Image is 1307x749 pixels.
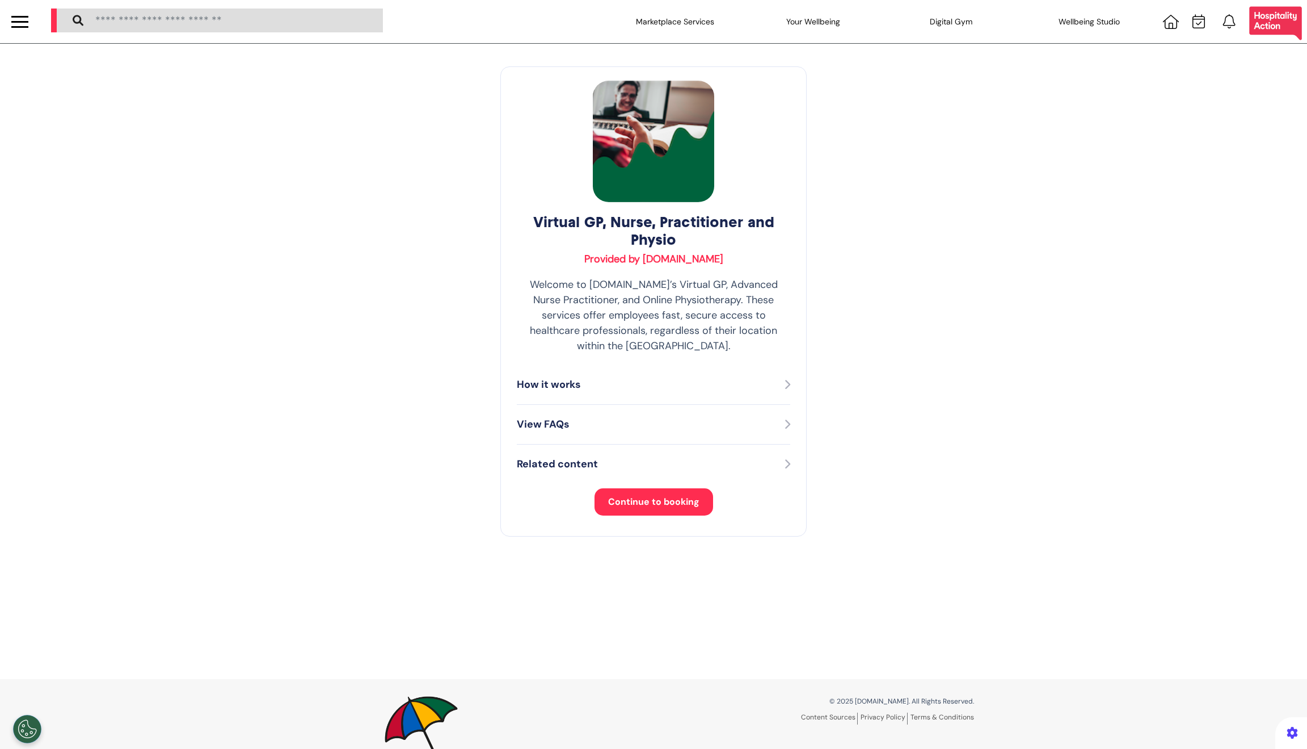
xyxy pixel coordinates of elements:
[757,6,870,37] div: Your Wellbeing
[517,277,790,354] p: Welcome to [DOMAIN_NAME]’s Virtual GP, Advanced Nurse Practitioner, and Online Physiotherapy. The...
[662,696,974,706] p: © 2025 [DOMAIN_NAME]. All Rights Reserved.
[1032,6,1146,37] div: Wellbeing Studio
[608,496,699,508] span: Continue to booking
[861,713,908,725] a: Privacy Policy
[517,456,790,472] button: Related content
[801,713,858,725] a: Content Sources
[593,81,714,202] img: Virtual GP, Nurse, Practitioner and Physio
[13,715,41,743] button: Open Preferences
[895,6,1008,37] div: Digital Gym
[517,376,790,393] button: How it works
[517,214,790,249] h2: Virtual GP, Nurse, Practitioner and Physio
[517,377,581,392] p: How it works
[517,416,790,433] button: View FAQs
[517,457,598,472] p: Related content
[517,417,570,432] p: View FAQs
[595,488,713,516] button: Continue to booking
[618,6,732,37] div: Marketplace Services
[910,713,974,722] a: Terms & Conditions
[517,253,790,266] h3: Provided by [DOMAIN_NAME]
